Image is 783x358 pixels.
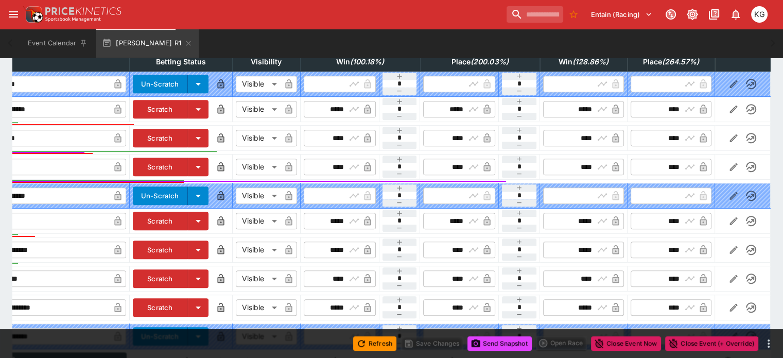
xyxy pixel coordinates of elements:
[133,241,188,259] button: Scratch
[236,270,281,287] div: Visible
[239,56,293,68] span: Visibility
[662,56,699,68] em: ( 264.57 %)
[325,56,395,68] span: excl. Emergencies (100.18%)
[236,76,281,92] div: Visible
[236,187,281,204] div: Visible
[45,17,101,22] img: Sportsbook Management
[133,212,188,230] button: Scratch
[665,336,758,351] button: Close Event (+ Override)
[4,5,23,24] button: open drawer
[751,6,768,23] div: Kevin Gutschlag
[350,56,384,68] em: ( 100.18 %)
[632,56,710,68] span: excl. Emergencies (264.57%)
[467,336,532,351] button: Send Snapshot
[471,56,508,68] em: ( 200.03 %)
[662,5,680,24] button: Connected to PK
[547,56,620,68] span: excl. Emergencies (128.86%)
[507,6,563,23] input: search
[96,29,199,58] button: [PERSON_NAME] R1
[236,159,281,175] div: Visible
[133,186,188,205] button: Un-Scratch
[133,129,188,147] button: Scratch
[536,336,587,350] div: split button
[762,337,775,350] button: more
[23,4,43,25] img: PriceKinetics Logo
[133,298,188,317] button: Scratch
[353,336,396,351] button: Refresh
[236,213,281,229] div: Visible
[133,269,188,288] button: Scratch
[705,5,723,24] button: Documentation
[726,5,745,24] button: Notifications
[585,6,658,23] button: Select Tenant
[236,101,281,117] div: Visible
[236,299,281,316] div: Visible
[236,130,281,146] div: Visible
[236,328,281,345] div: Visible
[572,56,608,68] em: ( 128.86 %)
[565,6,582,23] button: No Bookmarks
[748,3,771,26] button: Kevin Gutschlag
[591,336,661,351] button: Close Event Now
[133,158,188,176] button: Scratch
[683,5,702,24] button: Toggle light/dark mode
[133,327,188,346] button: Un-Scratch
[133,100,188,118] button: Scratch
[440,56,519,68] span: excl. Emergencies (200.03%)
[133,75,188,93] button: Un-Scratch
[145,56,217,68] span: Betting Status
[45,7,121,15] img: PriceKinetics
[236,242,281,258] div: Visible
[22,29,94,58] button: Event Calendar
